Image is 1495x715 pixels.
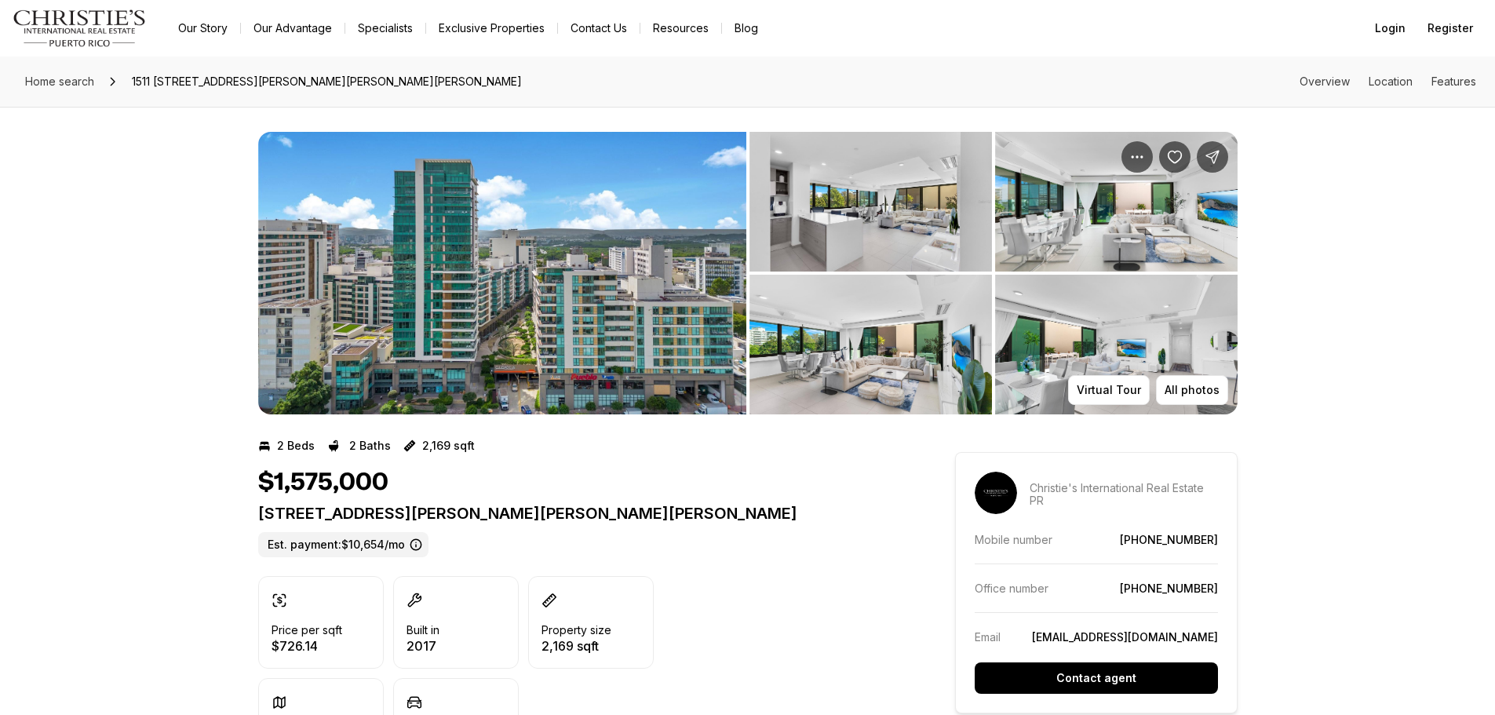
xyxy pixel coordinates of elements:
button: Contact Us [558,17,640,39]
li: 2 of 7 [749,132,1238,414]
p: $726.14 [272,640,342,652]
a: Skip to: Features [1431,75,1476,88]
nav: Page section menu [1300,75,1476,88]
a: Skip to: Location [1369,75,1413,88]
a: [EMAIL_ADDRESS][DOMAIN_NAME] [1032,630,1218,644]
span: Home search [25,75,94,88]
a: Specialists [345,17,425,39]
p: 2,169 sqft [422,440,475,452]
button: Share Property: 1511 AVENIDA PONCE DE LEON #1023 [1197,141,1228,173]
p: Virtual Tour [1077,384,1141,396]
p: 2 Baths [349,440,391,452]
a: [PHONE_NUMBER] [1120,582,1218,595]
p: Email [975,630,1001,644]
p: Property size [541,624,611,637]
button: View image gallery [258,132,746,414]
p: Christie's International Real Estate PR [1030,482,1218,507]
a: Skip to: Overview [1300,75,1350,88]
p: Price per sqft [272,624,342,637]
p: Mobile number [975,533,1052,546]
span: 1511 [STREET_ADDRESS][PERSON_NAME][PERSON_NAME][PERSON_NAME] [126,69,528,94]
a: Our Advantage [241,17,345,39]
button: Save Property: 1511 AVENIDA PONCE DE LEON #1023 [1159,141,1191,173]
button: Virtual Tour [1068,375,1150,405]
img: logo [13,9,147,47]
p: Built in [407,624,439,637]
span: Login [1375,22,1406,35]
button: Property options [1121,141,1153,173]
a: Blog [722,17,771,39]
a: Exclusive Properties [426,17,557,39]
p: Office number [975,582,1048,595]
p: [STREET_ADDRESS][PERSON_NAME][PERSON_NAME][PERSON_NAME] [258,504,899,523]
button: Contact agent [975,662,1218,694]
a: Our Story [166,17,240,39]
button: View image gallery [749,275,992,414]
a: [PHONE_NUMBER] [1120,533,1218,546]
button: View image gallery [995,132,1238,272]
button: Register [1418,13,1482,44]
a: Home search [19,69,100,94]
p: 2 Beds [277,440,315,452]
p: Contact agent [1056,672,1136,684]
label: Est. payment: $10,654/mo [258,532,428,557]
button: Login [1366,13,1415,44]
a: Resources [640,17,721,39]
p: 2,169 sqft [541,640,611,652]
span: Register [1428,22,1473,35]
h1: $1,575,000 [258,468,388,498]
div: Listing Photos [258,132,1238,414]
li: 1 of 7 [258,132,746,414]
p: 2017 [407,640,439,652]
button: View image gallery [995,275,1238,414]
button: All photos [1156,375,1228,405]
button: View image gallery [749,132,992,272]
p: All photos [1165,384,1220,396]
